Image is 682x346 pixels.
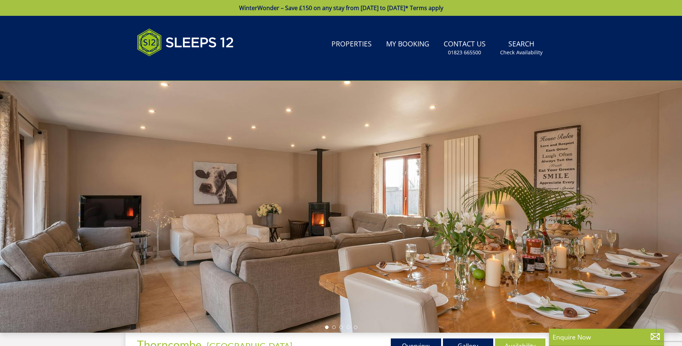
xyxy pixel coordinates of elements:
img: Sleeps 12 [137,24,234,60]
iframe: Customer reviews powered by Trustpilot [133,65,209,71]
p: Enquire Now [553,332,660,342]
a: SearchCheck Availability [497,36,545,60]
a: Contact Us01823 665500 [441,36,489,60]
small: 01823 665500 [448,49,481,56]
small: Check Availability [500,49,543,56]
a: Properties [329,36,375,53]
a: My Booking [383,36,432,53]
